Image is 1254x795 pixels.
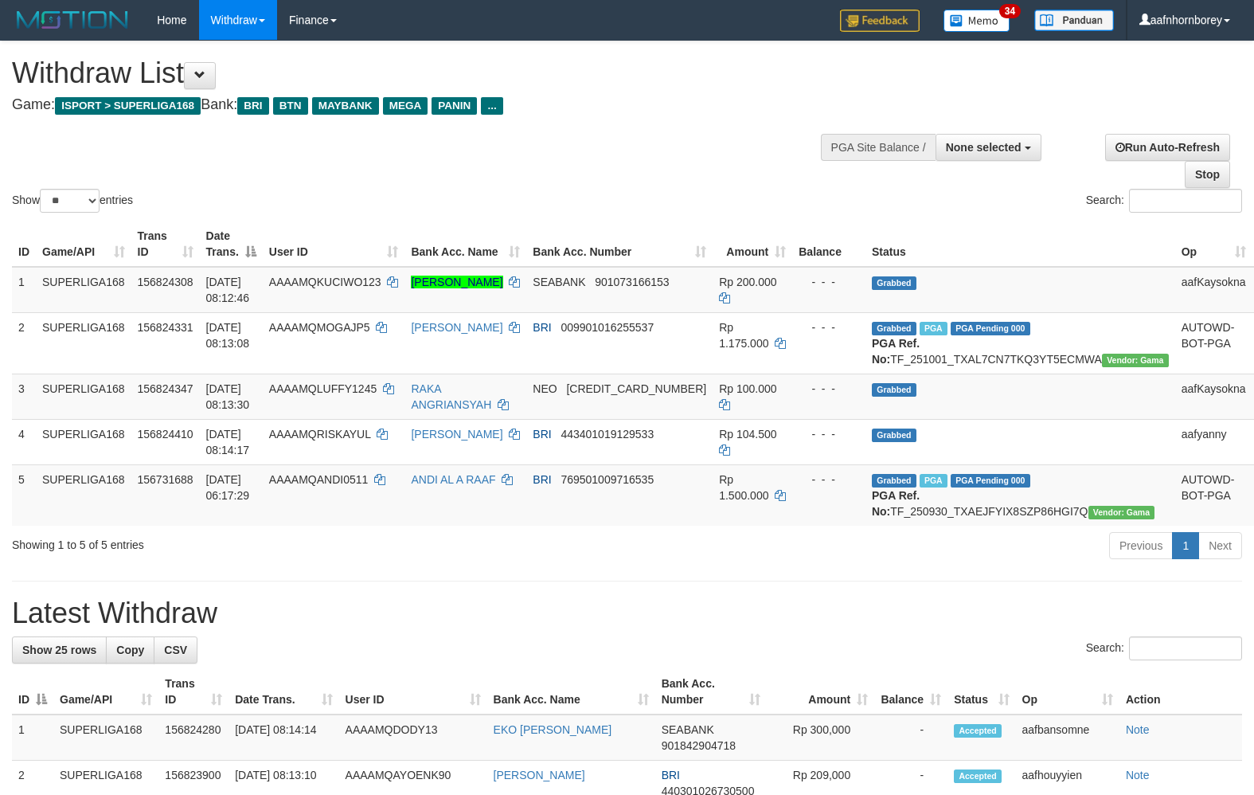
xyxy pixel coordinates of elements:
th: Action [1119,669,1242,715]
label: Search: [1086,636,1242,660]
span: Copy 443401019129533 to clipboard [561,428,654,441]
th: Trans ID: activate to sort column ascending [158,669,229,715]
img: panduan.png [1034,10,1114,31]
a: Note [1126,769,1150,781]
th: Status [865,221,1175,267]
td: AUTOWD-BOT-PGA [1175,464,1252,526]
th: Date Trans.: activate to sort column descending [200,221,263,267]
span: Copy 5859459116730044 to clipboard [566,382,706,395]
td: TF_250930_TXAEJFYIX8SZP86HGI7Q [865,464,1175,526]
span: [DATE] 08:13:30 [206,382,250,411]
span: 156824410 [138,428,193,441]
b: PGA Ref. No: [872,489,920,518]
a: EKO [PERSON_NAME] [494,723,612,736]
th: Op: activate to sort column ascending [1175,221,1252,267]
td: [DATE] 08:14:14 [229,715,338,761]
span: BRI [237,97,268,115]
span: Accepted [954,724,1002,738]
h1: Latest Withdraw [12,597,1242,629]
span: [DATE] 08:12:46 [206,276,250,304]
th: Op: activate to sort column ascending [1016,669,1119,715]
span: Vendor URL: https://trx31.1velocity.biz [1088,506,1155,519]
span: Grabbed [872,383,916,397]
span: None selected [946,141,1022,154]
td: 1 [12,267,36,313]
td: aafyanny [1175,419,1252,464]
a: [PERSON_NAME] [411,321,502,334]
td: AAAAMQDODY13 [339,715,487,761]
td: aafbansomne [1016,715,1119,761]
td: - [874,715,947,761]
span: Copy 769501009716535 to clipboard [561,473,654,486]
td: SUPERLIGA168 [53,715,158,761]
span: Rp 1.175.000 [719,321,768,350]
th: Game/API: activate to sort column ascending [36,221,131,267]
a: [PERSON_NAME] [494,769,585,781]
td: TF_251001_TXAL7CN7TKQ3YT5ECMWA [865,312,1175,374]
td: 5 [12,464,36,526]
span: ... [481,97,502,115]
div: Showing 1 to 5 of 5 entries [12,531,510,553]
span: Vendor URL: https://trx31.1velocity.biz [1102,354,1169,367]
td: SUPERLIGA168 [36,374,131,419]
td: AUTOWD-BOT-PGA [1175,312,1252,374]
span: Accepted [954,770,1002,783]
a: Previous [1109,532,1173,559]
a: Copy [106,636,154,664]
span: SEABANK [533,276,585,288]
span: BRI [533,473,551,486]
a: Stop [1185,161,1230,188]
span: Marked by aafromsomean [920,474,947,488]
th: Game/API: activate to sort column ascending [53,669,158,715]
td: 4 [12,419,36,464]
span: MAYBANK [312,97,379,115]
a: RAKA ANGRIANSYAH [411,382,491,411]
span: Marked by aafromsomean [920,322,947,335]
span: Grabbed [872,429,916,442]
span: [DATE] 06:17:29 [206,473,250,502]
input: Search: [1129,189,1242,213]
th: ID: activate to sort column descending [12,669,53,715]
span: BRI [662,769,680,781]
th: Amount: activate to sort column ascending [767,669,874,715]
td: aafKaysokna [1175,267,1252,313]
span: Grabbed [872,474,916,488]
th: Balance: activate to sort column ascending [874,669,947,715]
div: - - - [799,274,859,290]
th: Date Trans.: activate to sort column ascending [229,669,338,715]
span: Rp 1.500.000 [719,473,768,502]
div: - - - [799,319,859,335]
img: MOTION_logo.png [12,8,133,32]
div: - - - [799,426,859,442]
span: Rp 200.000 [719,276,776,288]
th: User ID: activate to sort column ascending [339,669,487,715]
th: Bank Acc. Number: activate to sort column ascending [655,669,767,715]
th: Status: activate to sort column ascending [947,669,1015,715]
span: AAAAMQANDI0511 [269,473,369,486]
span: Show 25 rows [22,644,96,656]
span: Copy 901842904718 to clipboard [662,739,736,752]
span: BRI [533,428,551,441]
span: 156731688 [138,473,193,486]
img: Feedback.jpg [840,10,920,32]
span: 34 [999,4,1021,18]
span: PGA Pending [951,474,1030,488]
label: Show entries [12,189,133,213]
td: 1 [12,715,53,761]
a: Next [1198,532,1242,559]
td: SUPERLIGA168 [36,312,131,374]
span: Copy 009901016255537 to clipboard [561,321,654,334]
span: 156824347 [138,382,193,395]
span: MEGA [383,97,428,115]
label: Search: [1086,189,1242,213]
span: 156824308 [138,276,193,288]
div: PGA Site Balance / [821,134,936,161]
b: PGA Ref. No: [872,337,920,366]
th: ID [12,221,36,267]
div: - - - [799,472,859,488]
span: [DATE] 08:14:17 [206,428,250,456]
td: SUPERLIGA168 [36,267,131,313]
h4: Game: Bank: [12,97,820,113]
a: Show 25 rows [12,636,107,664]
select: Showentries [40,189,100,213]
